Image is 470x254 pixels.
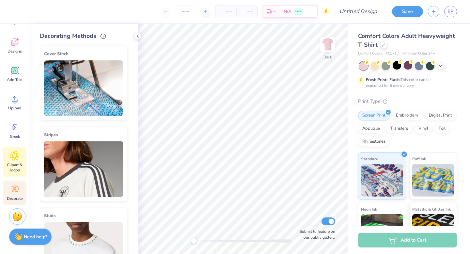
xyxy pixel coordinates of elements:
[44,212,123,220] div: Studs
[321,38,334,51] img: Back
[240,8,253,15] span: – –
[444,6,457,17] a: EP
[412,164,454,197] img: Puff Ink
[412,155,426,162] span: Puff Ink
[361,206,377,213] span: Neon Ink
[219,8,232,15] span: – –
[402,51,435,56] span: Minimum Order: 24 +
[44,141,123,197] img: Stripes
[392,6,423,17] button: Save
[44,50,123,58] div: Cover Stitch
[358,124,384,134] div: Applique
[10,134,20,139] span: Greek
[361,155,378,162] span: Standard
[7,196,23,201] span: Decorate
[284,8,291,15] span: N/A
[366,77,400,82] strong: Fresh Prints Flash:
[8,49,22,54] span: Designs
[296,229,335,240] label: Submit to feature on our public gallery.
[425,111,456,120] div: Digital Print
[434,124,450,134] div: Foil
[191,238,197,244] div: Accessibility label
[7,77,23,82] span: Add Text
[412,214,454,247] img: Metallic & Glitter Ink
[392,111,423,120] div: Embroidery
[8,105,21,111] span: Upload
[323,54,332,60] div: Back
[386,124,412,134] div: Transfers
[295,9,302,14] span: Free
[44,60,123,116] img: Cover Stitch
[358,51,382,56] span: Comfort Colors
[447,8,454,15] span: EP
[366,77,446,88] div: This color can be expedited for 5 day delivery.
[361,164,403,197] img: Standard
[24,234,47,240] strong: Need help?
[361,214,403,247] img: Neon Ink
[414,124,432,134] div: Vinyl
[173,6,198,17] input: – –
[334,5,382,18] input: Untitled Design
[358,111,390,120] div: Screen Print
[385,51,399,56] span: # C1717
[4,162,25,173] span: Clipart & logos
[358,137,390,147] div: Rhinestones
[40,32,127,40] div: Decorating Methods
[358,32,455,49] span: Comfort Colors Adult Heavyweight T-Shirt
[412,206,451,213] span: Metallic & Glitter Ink
[358,98,457,105] div: Print Type
[44,131,123,139] div: Stripes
